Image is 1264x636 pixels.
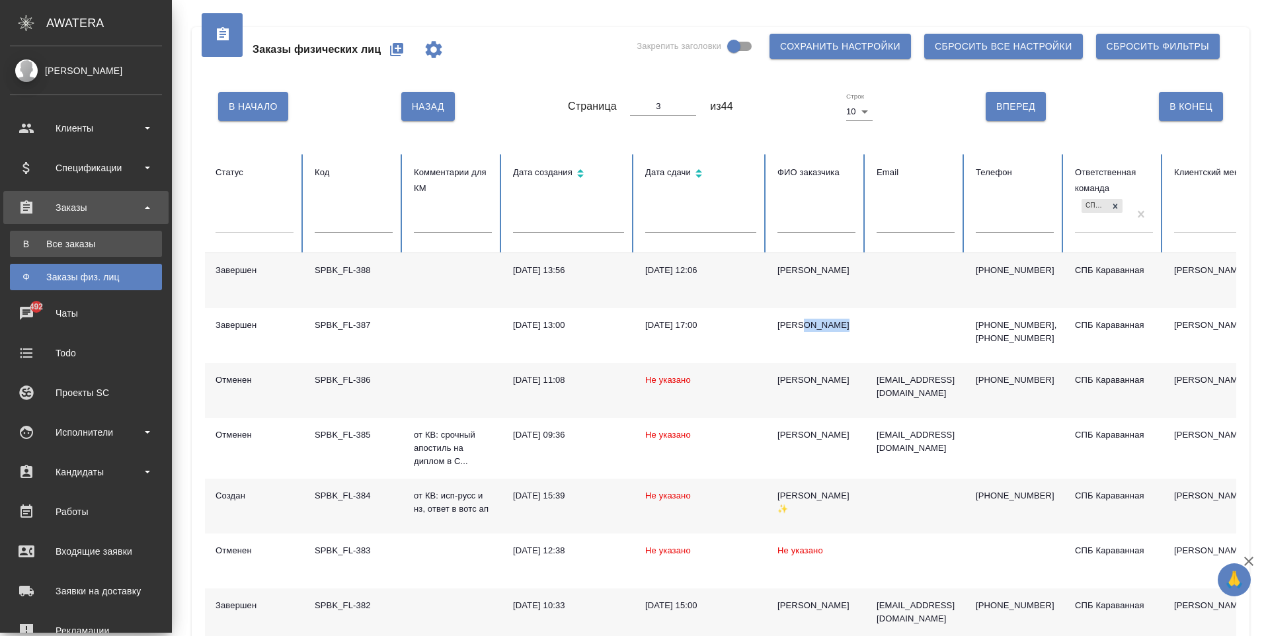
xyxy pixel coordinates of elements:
div: СПБ Караванная [1075,489,1153,502]
div: SPBK_FL-383 [315,544,393,557]
div: AWATERA [46,10,172,36]
button: В Начало [218,92,288,121]
div: [PERSON_NAME] [10,63,162,78]
span: В Конец [1169,99,1212,115]
span: Назад [412,99,444,115]
div: СПБ Караванная [1082,199,1108,213]
span: Страница [568,99,617,114]
span: Не указано [645,430,691,440]
span: Вперед [996,99,1035,115]
div: СПБ Караванная [1075,599,1153,612]
p: [PHONE_NUMBER], [PHONE_NUMBER] [976,319,1054,345]
a: ФЗаказы физ. лиц [10,264,162,290]
div: [PERSON_NAME] [777,374,855,387]
a: Входящие заявки [3,535,169,568]
span: Сбросить все настройки [935,38,1072,55]
a: 492Чаты [3,297,169,330]
div: Статус [216,165,294,180]
div: Спецификации [10,158,162,178]
p: от КВ: исп-русс и нз, ответ в вотс ап [414,489,492,516]
p: [EMAIL_ADDRESS][DOMAIN_NAME] [877,374,955,400]
div: 10 [846,102,873,121]
div: Сортировка [513,165,624,184]
div: Заказы [10,198,162,218]
p: [PHONE_NUMBER] [976,374,1054,387]
div: [PERSON_NAME] ✨ [777,489,855,516]
div: SPBK_FL-384 [315,489,393,502]
div: Заказы физ. лиц [17,270,155,284]
div: [DATE] 15:00 [645,599,756,612]
div: Отменен [216,544,294,557]
div: Создан [216,489,294,502]
div: [DATE] 11:08 [513,374,624,387]
div: [DATE] 13:00 [513,319,624,332]
div: [PERSON_NAME] [777,264,855,277]
div: Все заказы [17,237,155,251]
span: Не указано [645,491,691,500]
div: [PERSON_NAME] [777,599,855,612]
a: Работы [3,495,169,528]
div: СПБ Караванная [1075,319,1153,332]
button: 🙏 [1218,563,1251,596]
p: от КВ: срочный апостиль на диплом в С... [414,428,492,468]
span: Не указано [777,545,823,555]
div: СПБ Караванная [1075,428,1153,442]
div: [DATE] 12:38 [513,544,624,557]
div: SPBK_FL-386 [315,374,393,387]
div: Код [315,165,393,180]
div: Отменен [216,428,294,442]
div: СПБ Караванная [1075,264,1153,277]
div: Чаты [10,303,162,323]
button: Сбросить все настройки [924,34,1083,59]
div: СПБ Караванная [1075,544,1153,557]
div: Проекты SC [10,383,162,403]
button: Вперед [986,92,1046,121]
div: SPBK_FL-385 [315,428,393,442]
div: Кандидаты [10,462,162,482]
div: Телефон [976,165,1054,180]
p: [PHONE_NUMBER] [976,489,1054,502]
button: Сохранить настройки [770,34,911,59]
button: Создать [381,34,413,65]
div: [DATE] 17:00 [645,319,756,332]
p: [PHONE_NUMBER] [976,599,1054,612]
div: [DATE] 12:06 [645,264,756,277]
p: [PHONE_NUMBER] [976,264,1054,277]
span: Закрепить заголовки [637,40,721,53]
div: [PERSON_NAME] [777,428,855,442]
div: [DATE] 10:33 [513,599,624,612]
div: СПБ Караванная [1075,374,1153,387]
span: 492 [22,300,52,313]
div: ФИО заказчика [777,165,855,180]
span: В Начало [229,99,278,115]
div: Завершен [216,599,294,612]
div: Комментарии для КМ [414,165,492,196]
p: [EMAIL_ADDRESS][DOMAIN_NAME] [877,428,955,455]
button: Назад [401,92,455,121]
div: Заявки на доставку [10,581,162,601]
div: Сортировка [645,165,756,184]
span: Не указано [645,545,691,555]
div: [DATE] 13:56 [513,264,624,277]
div: Входящие заявки [10,541,162,561]
span: Сохранить настройки [780,38,900,55]
div: [DATE] 15:39 [513,489,624,502]
a: Todo [3,337,169,370]
div: Исполнители [10,422,162,442]
div: Ответственная команда [1075,165,1153,196]
div: Email [877,165,955,180]
div: SPBK_FL-382 [315,599,393,612]
span: Не указано [645,375,691,385]
a: Проекты SC [3,376,169,409]
div: Работы [10,502,162,522]
div: Отменен [216,374,294,387]
label: Строк [846,93,864,100]
span: Сбросить фильтры [1107,38,1209,55]
div: SPBK_FL-388 [315,264,393,277]
button: В Конец [1159,92,1223,121]
div: Todo [10,343,162,363]
p: [EMAIL_ADDRESS][DOMAIN_NAME] [877,599,955,625]
a: Заявки на доставку [3,575,169,608]
div: Клиенты [10,118,162,138]
div: SPBK_FL-387 [315,319,393,332]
